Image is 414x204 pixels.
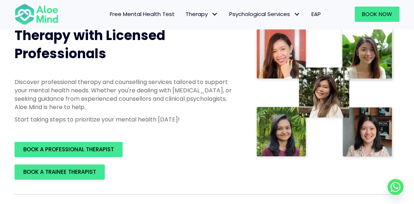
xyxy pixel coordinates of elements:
img: Aloe mind Logo [15,3,59,25]
span: EAP [311,10,321,18]
a: Book Now [355,7,399,22]
span: BOOK A PROFESSIONAL THERAPIST [23,145,114,153]
a: Whatsapp [387,179,403,195]
a: EAP [306,7,326,22]
p: Discover professional therapy and counselling services tailored to support your mental health nee... [15,78,240,112]
a: Psychological ServicesPsychological Services: submenu [224,7,306,22]
span: Free Mental Health Test [110,10,175,18]
span: Therapy: submenu [210,9,220,20]
nav: Menu [66,7,326,22]
a: Free Mental Health Test [104,7,180,22]
p: Start taking steps to prioritize your mental health [DATE]! [15,115,240,124]
a: TherapyTherapy: submenu [180,7,224,22]
span: Psychological Services: submenu [292,9,302,20]
span: Therapy [186,10,218,18]
span: Psychological Services [229,10,300,18]
a: BOOK A PROFESSIONAL THERAPIST [15,142,123,157]
span: Book Now [362,10,392,18]
span: BOOK A TRAINEE THERAPIST [23,168,96,176]
a: BOOK A TRAINEE THERAPIST [15,164,105,180]
span: Therapy with Licensed Professionals [15,26,165,63]
img: Therapist collage [254,27,395,160]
